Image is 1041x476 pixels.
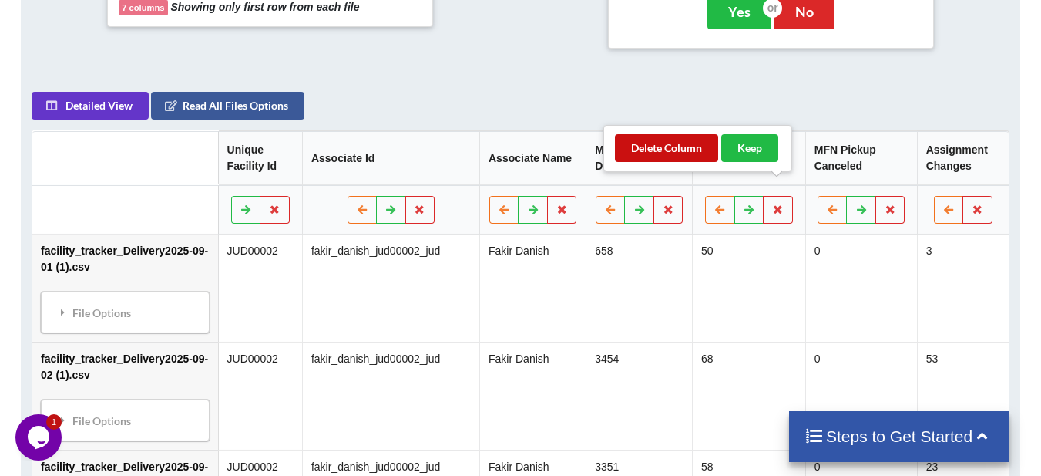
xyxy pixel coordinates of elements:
b: 7 columns [122,3,164,12]
th: Unique Facility Id [218,131,302,185]
b: Showing only first row from each file [170,1,359,13]
th: Assignment Changes [917,131,1009,185]
td: 3454 [586,342,692,450]
td: JUD00002 [218,235,302,342]
td: 68 [692,342,805,450]
h4: Steps to Get Started [804,427,995,446]
button: Detailed View [32,92,149,120]
div: File Options [45,404,205,437]
td: 50 [692,235,805,342]
td: 0 [805,342,917,450]
td: 3 [917,235,1009,342]
td: Fakir Danish [479,235,586,342]
button: Read All Files Options [151,92,304,120]
th: MFN Pickup Done [586,131,692,185]
td: fakir_danish_jud00002_jud [302,342,479,450]
th: MFN Pickup Canceled [805,131,917,185]
td: 53 [917,342,1009,450]
div: File Options [45,296,205,329]
td: 658 [586,235,692,342]
td: fakir_danish_jud00002_jud [302,235,479,342]
button: Delete Column [615,134,718,162]
th: Associate Id [302,131,479,185]
td: JUD00002 [218,342,302,450]
td: Fakir Danish [479,342,586,450]
td: facility_tracker_Delivery2025-09-02 (1).csv [32,342,218,450]
td: facility_tracker_Delivery2025-09-01 (1).csv [32,235,218,342]
button: Keep [721,134,778,162]
td: 0 [805,235,917,342]
th: Associate Name [479,131,586,185]
iframe: chat widget [15,414,65,461]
